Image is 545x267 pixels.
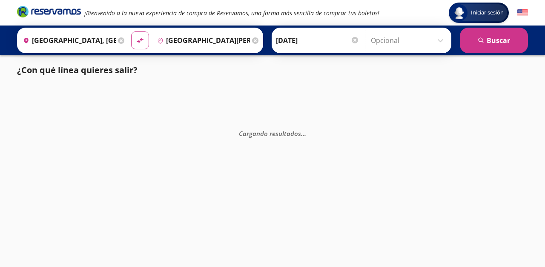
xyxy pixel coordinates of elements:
[276,30,359,51] input: Elegir Fecha
[517,8,528,18] button: English
[20,30,116,51] input: Buscar Origen
[154,30,250,51] input: Buscar Destino
[304,129,306,138] span: .
[17,64,138,77] p: ¿Con qué línea quieres salir?
[371,30,447,51] input: Opcional
[468,9,507,17] span: Iniciar sesión
[460,28,528,53] button: Buscar
[17,5,81,18] i: Brand Logo
[17,5,81,20] a: Brand Logo
[239,129,306,138] em: Cargando resultados
[84,9,379,17] em: ¡Bienvenido a la nueva experiencia de compra de Reservamos, una forma más sencilla de comprar tus...
[301,129,303,138] span: .
[303,129,304,138] span: .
